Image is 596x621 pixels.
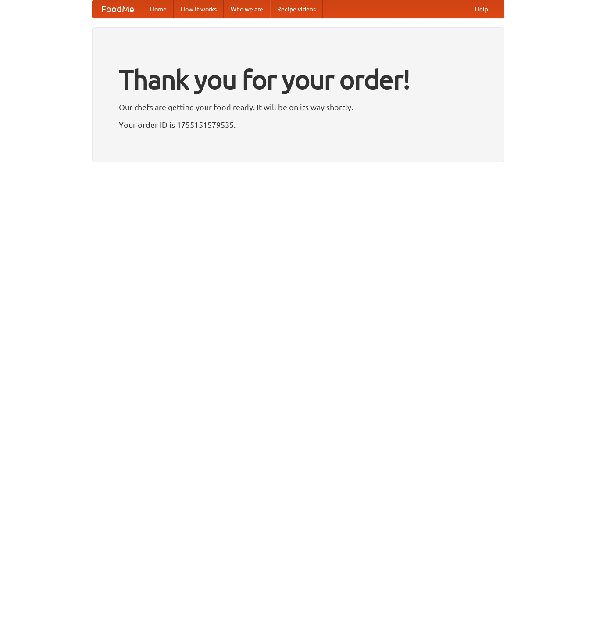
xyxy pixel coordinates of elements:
a: Home [143,0,174,18]
h1: Thank you for your order! [119,58,478,101]
a: Recipe videos [270,0,323,18]
p: Our chefs are getting your food ready. It will be on its way shortly. [119,101,478,114]
a: Who we are [224,0,270,18]
a: FoodMe [93,0,143,18]
p: Your order ID is 1755151579535. [119,118,478,131]
a: Help [468,0,495,18]
a: How it works [174,0,224,18]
